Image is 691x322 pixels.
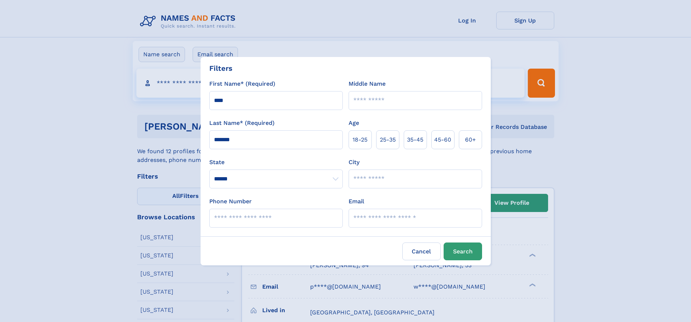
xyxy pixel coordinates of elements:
[209,119,275,127] label: Last Name* (Required)
[209,80,275,88] label: First Name* (Required)
[349,80,386,88] label: Middle Name
[209,158,343,167] label: State
[209,197,252,206] label: Phone Number
[349,197,364,206] label: Email
[407,135,423,144] span: 35‑45
[209,63,233,74] div: Filters
[465,135,476,144] span: 60+
[402,242,441,260] label: Cancel
[353,135,367,144] span: 18‑25
[444,242,482,260] button: Search
[349,119,359,127] label: Age
[434,135,451,144] span: 45‑60
[349,158,359,167] label: City
[380,135,396,144] span: 25‑35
